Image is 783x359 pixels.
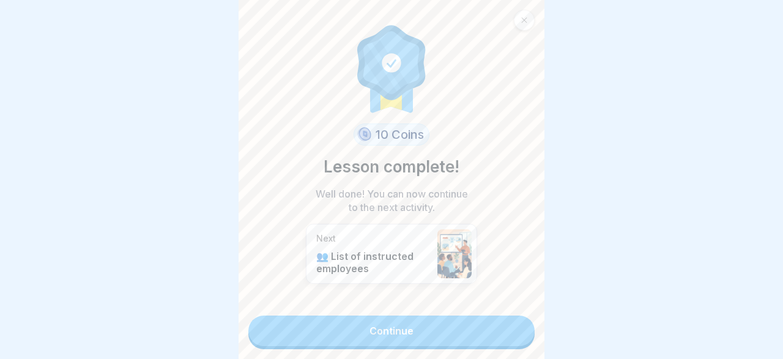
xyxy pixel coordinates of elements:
[354,124,429,146] div: 10 Coins
[248,316,535,346] a: Continue
[351,22,432,114] img: completion.svg
[324,155,459,179] p: Lesson complete!
[316,250,431,275] p: 👥 List of instructed employees
[355,125,373,144] img: coin.svg
[312,187,471,214] p: Well done! You can now continue to the next activity.
[316,233,431,244] p: Next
